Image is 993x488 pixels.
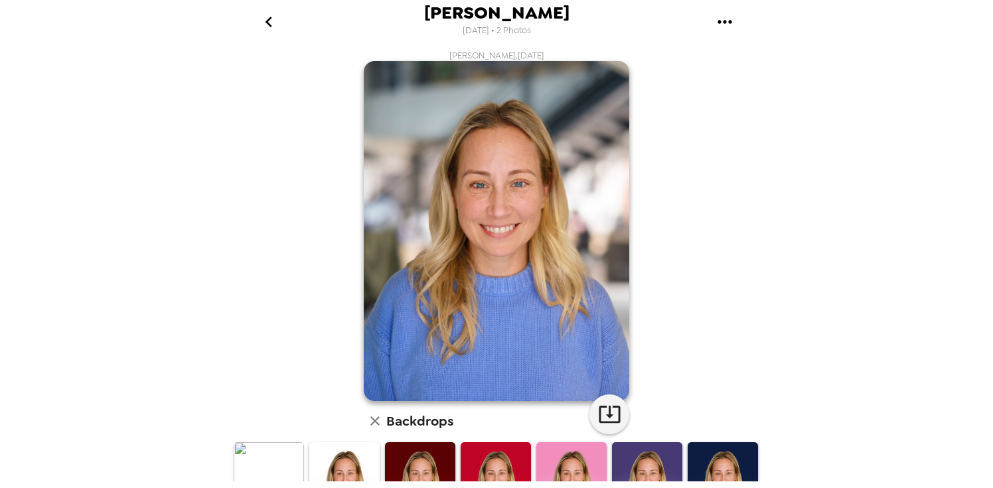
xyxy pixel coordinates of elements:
span: [DATE] • 2 Photos [463,22,531,40]
span: [PERSON_NAME] [424,4,570,22]
img: user [364,61,629,401]
h6: Backdrops [386,410,453,432]
span: [PERSON_NAME] , [DATE] [449,50,544,61]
